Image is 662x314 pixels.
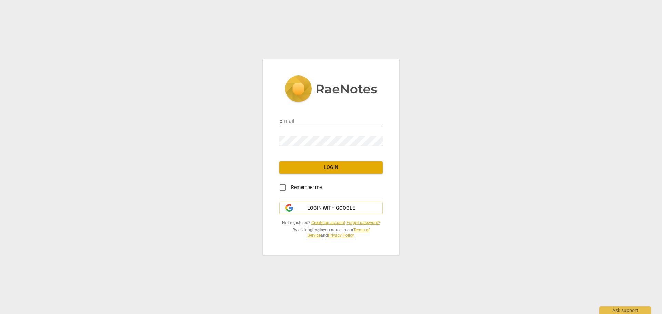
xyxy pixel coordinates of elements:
[279,202,383,215] button: Login with Google
[285,164,377,171] span: Login
[347,220,380,225] a: Forgot password?
[312,227,323,232] b: Login
[599,306,651,314] div: Ask support
[285,75,377,104] img: 5ac2273c67554f335776073100b6d88f.svg
[328,233,354,238] a: Privacy Policy
[279,161,383,174] button: Login
[311,220,345,225] a: Create an account
[291,184,322,191] span: Remember me
[279,220,383,226] span: Not registered? |
[307,205,355,212] span: Login with Google
[279,227,383,239] span: By clicking you agree to our and .
[308,227,370,238] a: Terms of Service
